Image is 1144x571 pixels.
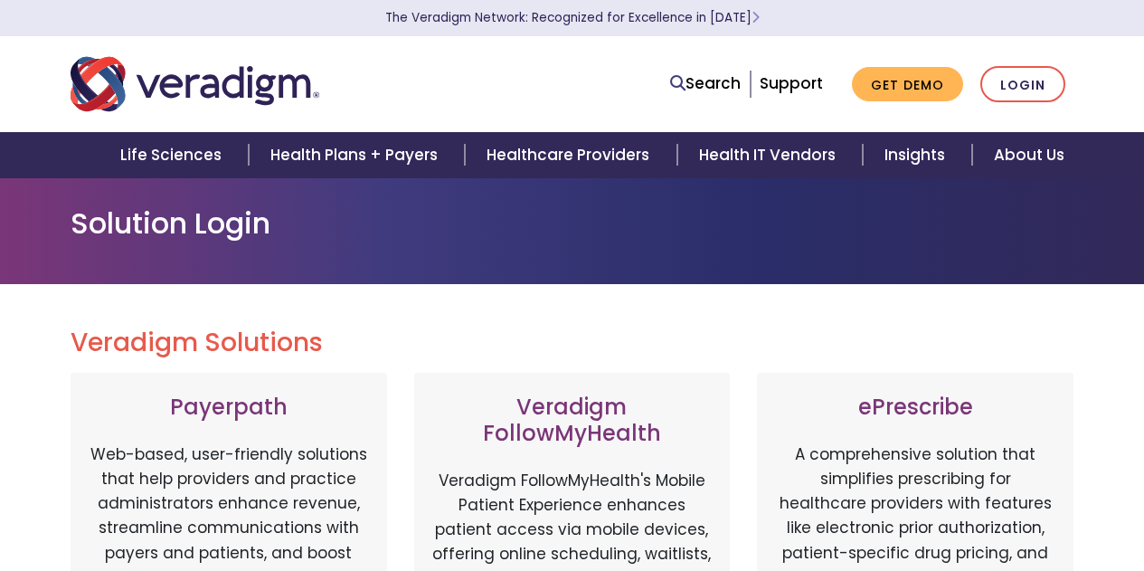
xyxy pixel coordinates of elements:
h2: Veradigm Solutions [71,328,1074,358]
a: Support [760,72,823,94]
a: Life Sciences [99,132,249,178]
a: Get Demo [852,67,963,102]
a: Login [980,66,1065,103]
a: The Veradigm Network: Recognized for Excellence in [DATE]Learn More [385,9,760,26]
a: Healthcare Providers [465,132,676,178]
h1: Solution Login [71,206,1074,241]
img: Veradigm logo [71,54,319,114]
a: Health IT Vendors [677,132,863,178]
a: Health Plans + Payers [249,132,465,178]
h3: Payerpath [89,395,369,421]
h3: ePrescribe [775,395,1055,421]
a: About Us [972,132,1086,178]
h3: Veradigm FollowMyHealth [432,395,713,447]
span: Learn More [752,9,760,26]
a: Search [670,71,741,96]
a: Insights [863,132,972,178]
